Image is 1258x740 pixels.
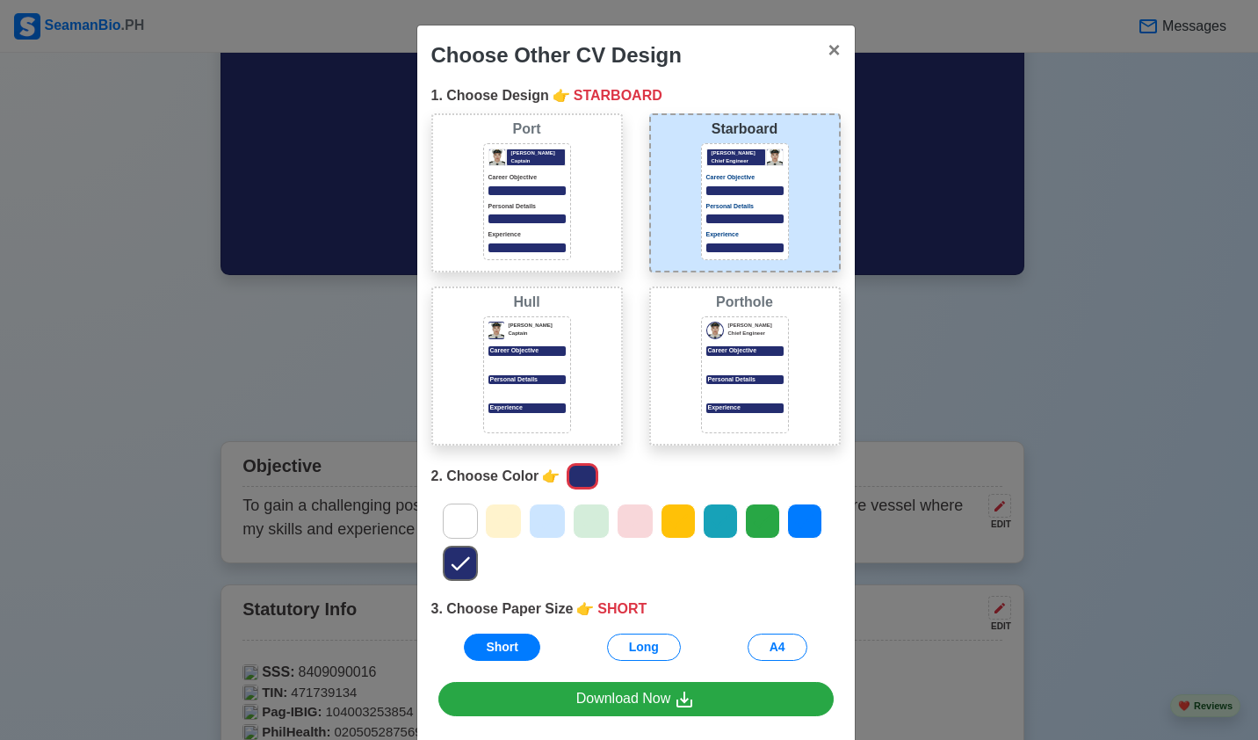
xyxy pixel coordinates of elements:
[706,375,784,385] div: Personal Details
[748,634,807,661] button: A4
[706,346,784,356] div: Career Objective
[576,688,696,710] div: Download Now
[511,157,565,165] p: Captain
[488,202,566,212] p: Personal Details
[553,85,570,106] span: point
[597,599,647,620] span: SHORT
[706,230,784,240] p: Experience
[654,119,835,140] div: Starboard
[488,375,566,385] p: Personal Details
[488,403,566,413] p: Experience
[511,149,565,157] p: [PERSON_NAME]
[464,634,540,661] button: Short
[509,322,566,330] p: [PERSON_NAME]
[431,85,841,106] div: 1. Choose Design
[431,40,682,71] div: Choose Other CV Design
[438,682,834,716] a: Download Now
[574,85,662,106] span: STARBOARD
[712,149,765,157] p: [PERSON_NAME]
[706,173,784,183] p: Career Objective
[654,292,835,313] div: Porthole
[706,403,784,413] div: Experience
[488,230,566,240] p: Experience
[431,460,841,493] div: 2. Choose Color
[576,599,594,620] span: point
[488,346,566,356] p: Career Objective
[431,599,841,620] div: 3. Choose Paper Size
[488,173,566,183] p: Career Objective
[437,292,618,313] div: Hull
[828,38,840,62] span: ×
[607,634,681,661] button: Long
[542,466,560,487] span: point
[728,330,784,337] p: Chief Engineer
[728,322,784,330] p: [PERSON_NAME]
[509,330,566,337] p: Captain
[437,119,618,140] div: Port
[706,202,784,212] p: Personal Details
[712,157,765,165] p: Chief Engineer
